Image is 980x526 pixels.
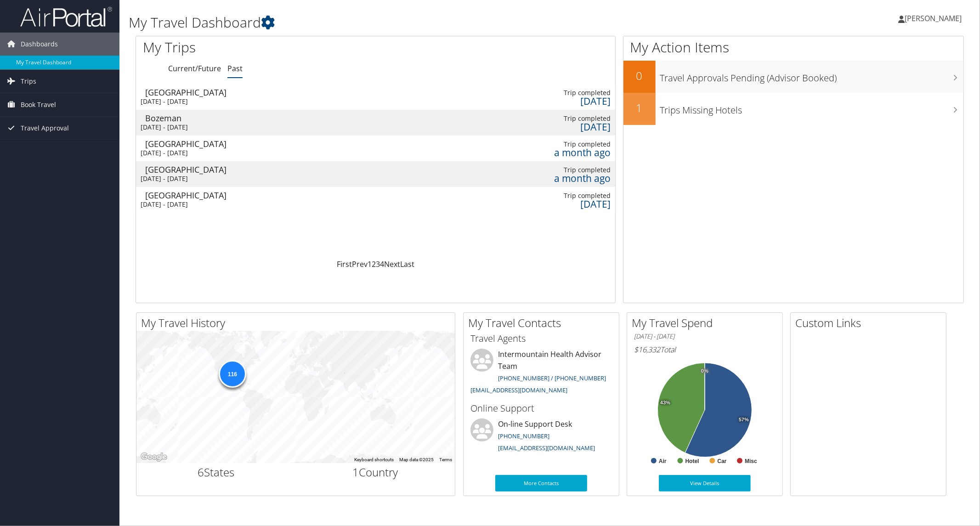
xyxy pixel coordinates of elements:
h1: My Trips [143,38,409,57]
div: [GEOGRAPHIC_DATA] [145,88,406,96]
text: Hotel [685,458,699,464]
div: [DATE] [458,200,611,208]
a: [EMAIL_ADDRESS][DOMAIN_NAME] [470,386,567,394]
h3: Trips Missing Hotels [660,99,964,117]
a: Next [384,259,400,269]
div: Trip completed [458,166,611,174]
h6: Total [634,345,776,355]
a: [EMAIL_ADDRESS][DOMAIN_NAME] [498,444,595,452]
div: Trip completed [458,140,611,148]
text: Air [659,458,667,464]
h1: My Travel Dashboard [129,13,690,32]
a: Open this area in Google Maps (opens a new window) [139,451,169,463]
a: 1Trips Missing Hotels [623,93,964,125]
h3: Online Support [470,402,612,415]
div: Trip completed [458,192,611,200]
text: Car [718,458,727,464]
h6: [DATE] - [DATE] [634,332,776,341]
div: a month ago [458,148,611,157]
h2: My Travel Spend [632,315,782,331]
h2: Custom Links [795,315,946,331]
span: 6 [198,464,204,480]
div: [DATE] [458,123,611,131]
span: Trips [21,70,36,93]
span: [PERSON_NAME] [905,13,962,23]
div: [GEOGRAPHIC_DATA] [145,165,406,174]
div: Trip completed [458,89,611,97]
a: 2 [372,259,376,269]
a: Terms (opens in new tab) [439,457,452,462]
a: Last [400,259,414,269]
span: $16,332 [634,345,660,355]
a: Past [227,63,243,74]
img: Google [139,451,169,463]
tspan: 43% [660,400,670,406]
a: 4 [380,259,384,269]
div: [DATE] - [DATE] [141,97,402,106]
a: First [337,259,352,269]
span: Travel Approval [21,117,69,140]
a: [PHONE_NUMBER] / [PHONE_NUMBER] [498,374,606,382]
a: 1 [368,259,372,269]
button: Keyboard shortcuts [354,457,394,463]
div: [DATE] - [DATE] [141,175,402,183]
div: Bozeman [145,114,406,122]
a: 0Travel Approvals Pending (Advisor Booked) [623,61,964,93]
h2: 0 [623,68,656,84]
a: [PHONE_NUMBER] [498,432,549,440]
div: [GEOGRAPHIC_DATA] [145,191,406,199]
tspan: 0% [701,368,708,374]
div: [GEOGRAPHIC_DATA] [145,140,406,148]
div: [DATE] - [DATE] [141,123,402,131]
h2: Country [303,464,448,480]
a: 3 [376,259,380,269]
li: On-line Support Desk [466,419,617,456]
h2: 1 [623,100,656,116]
tspan: 57% [739,417,749,423]
div: Trip completed [458,114,611,123]
h1: My Action Items [623,38,964,57]
div: [DATE] - [DATE] [141,149,402,157]
a: View Details [659,475,751,492]
span: 1 [352,464,359,480]
a: Current/Future [168,63,221,74]
h2: My Travel History [141,315,455,331]
span: Book Travel [21,93,56,116]
div: a month ago [458,174,611,182]
span: Dashboards [21,33,58,56]
a: [PERSON_NAME] [898,5,971,32]
h2: My Travel Contacts [468,315,619,331]
h3: Travel Agents [470,332,612,345]
h2: States [143,464,289,480]
text: Misc [745,458,757,464]
div: [DATE] [458,97,611,105]
div: [DATE] - [DATE] [141,200,402,209]
h3: Travel Approvals Pending (Advisor Booked) [660,67,964,85]
li: Intermountain Health Advisor Team [466,349,617,398]
img: airportal-logo.png [20,6,112,28]
span: Map data ©2025 [399,457,434,462]
a: More Contacts [495,475,587,492]
div: 116 [219,360,246,388]
a: Prev [352,259,368,269]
